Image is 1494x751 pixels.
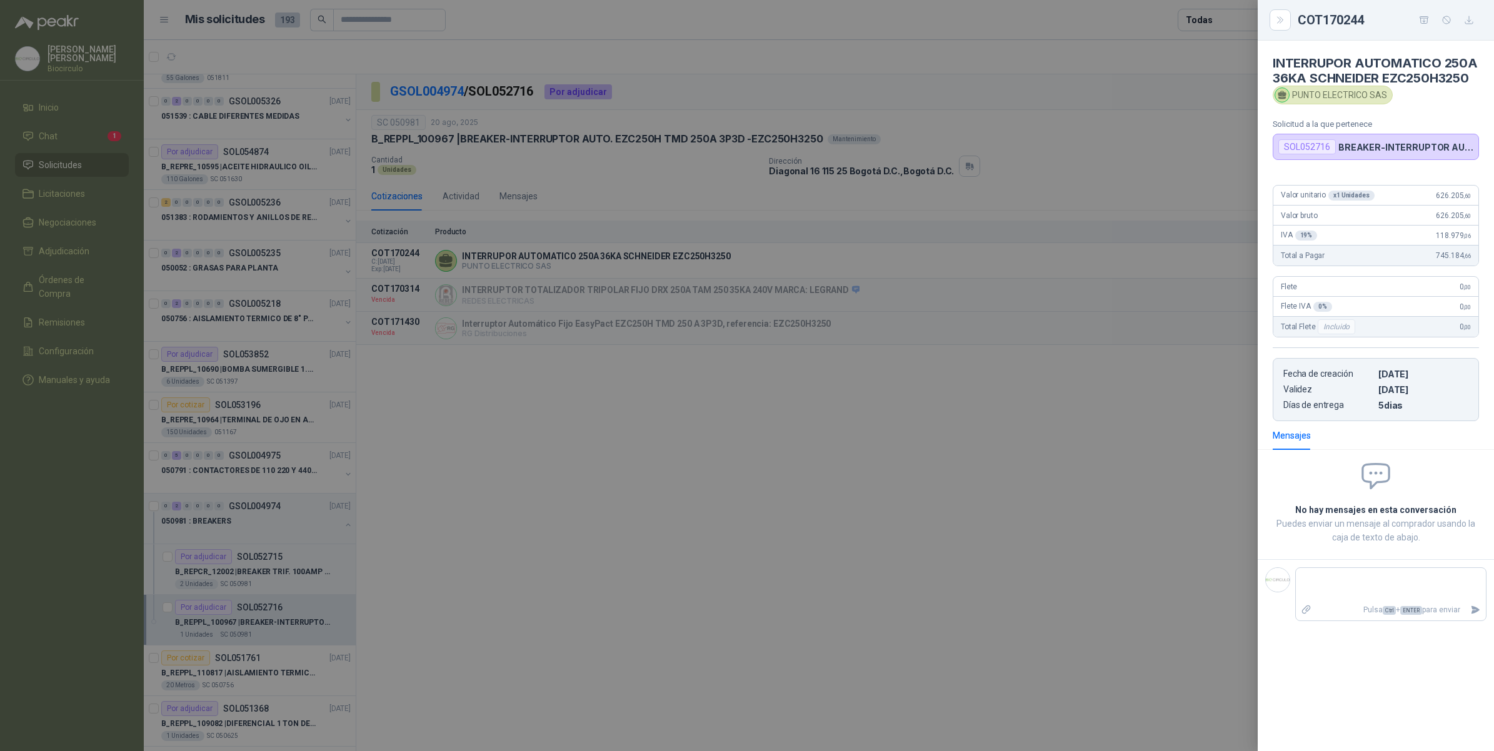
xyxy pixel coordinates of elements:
span: Total a Pagar [1281,251,1325,260]
span: 745.184 [1436,251,1471,260]
span: ,00 [1463,284,1471,291]
span: ,00 [1463,304,1471,311]
span: 0 [1460,322,1471,331]
span: 118.979 [1436,231,1471,240]
p: [DATE] [1378,384,1468,395]
h4: INTERRUPOR AUTOMATICO 250A 36KA SCHNEIDER EZC250H3250 [1273,56,1479,86]
div: x 1 Unidades [1328,191,1375,201]
span: ,00 [1463,324,1471,331]
p: Días de entrega [1283,400,1373,410]
p: Solicitud a la que pertenece [1273,119,1479,129]
p: Validez [1283,384,1373,395]
span: Valor unitario [1281,191,1375,201]
p: Puedes enviar un mensaje al comprador usando la caja de texto de abajo. [1273,517,1479,544]
span: ,60 [1463,192,1471,199]
span: 0 [1460,302,1471,311]
span: 626.205 [1436,211,1471,220]
span: ,60 [1463,212,1471,219]
h2: No hay mensajes en esta conversación [1273,503,1479,517]
p: Fecha de creación [1283,369,1373,379]
button: Close [1273,12,1288,27]
span: Ctrl [1383,606,1396,615]
span: 626.205 [1436,191,1471,200]
span: ENTER [1400,606,1422,615]
span: IVA [1281,231,1317,241]
span: Valor bruto [1281,211,1317,220]
div: COT170244 [1298,10,1479,30]
img: Company Logo [1266,568,1290,592]
div: Mensajes [1273,429,1311,442]
p: Pulsa + para enviar [1317,599,1466,621]
p: BREAKER-INTERRUPTOR AUTO. EZC250H TMD 250A 3P3D -EZC250H3250 [1338,142,1473,152]
span: ,66 [1463,252,1471,259]
div: SOL052716 [1278,139,1336,154]
label: Adjuntar archivos [1296,599,1317,621]
span: Flete [1281,282,1297,291]
span: 0 [1460,282,1471,291]
div: Incluido [1318,319,1355,334]
span: ,06 [1463,232,1471,239]
button: Enviar [1465,599,1486,621]
div: 19 % [1295,231,1318,241]
p: 5 dias [1378,400,1468,410]
div: 0 % [1313,302,1332,312]
p: [DATE] [1378,369,1468,379]
span: Total Flete [1281,319,1358,334]
span: Flete IVA [1281,302,1332,312]
div: PUNTO ELECTRICO SAS [1273,86,1393,104]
